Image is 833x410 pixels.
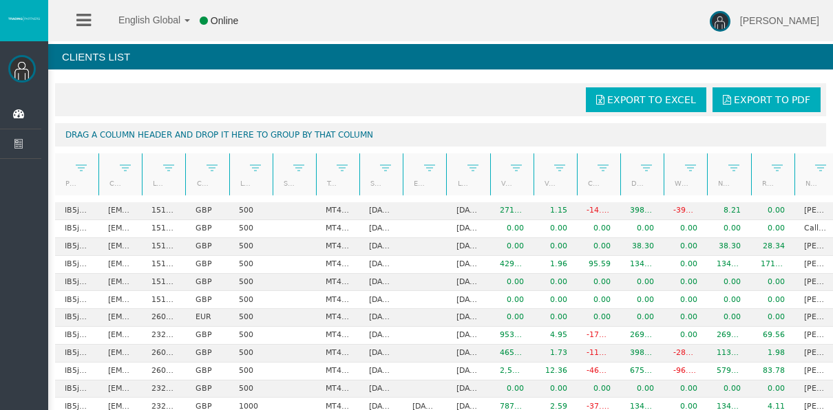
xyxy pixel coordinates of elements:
td: 15173527 [142,220,185,238]
td: IB5jhcp [55,380,98,398]
span: Export to Excel [607,94,696,105]
td: [EMAIL_ADDRESS][DOMAIN_NAME] [98,238,142,256]
td: 269.19 [707,327,750,345]
td: IB5jhcp [55,274,98,292]
td: 0.00 [751,274,794,292]
td: 0.00 [620,309,664,327]
td: 0.00 [751,309,794,327]
a: Login [145,174,167,193]
td: 15174487 [142,256,185,274]
td: [DATE] [446,327,489,345]
td: 500 [229,345,273,363]
td: 83.78 [751,363,794,380]
td: 23290565 [142,380,185,398]
a: Deposits [623,174,646,193]
a: Type [318,174,341,193]
td: [DATE] [446,363,489,380]
td: [EMAIL_ADDRESS][DOMAIN_NAME] [98,256,142,274]
td: 0.00 [707,291,750,309]
td: 429,855.50 [490,256,534,274]
td: 0.00 [620,274,664,292]
td: 465,538.14 [490,345,534,363]
span: [PERSON_NAME] [740,15,819,26]
td: -461.97 [577,363,620,380]
td: 500 [229,309,273,327]
a: Name [797,174,819,193]
a: Client [101,174,124,193]
td: MT4 LiveFixedSpreadAccount [316,345,359,363]
td: -170.66 [577,327,620,345]
a: Net deposits [710,174,732,193]
div: Drag a column header and drop it here to group by that column [55,123,826,147]
td: 23290564 [142,327,185,345]
td: [DATE] [359,327,403,345]
td: 271,513.50 [490,202,534,220]
td: -390.65 [664,202,707,220]
td: 500 [229,327,273,345]
td: IB5jhcp [55,327,98,345]
td: 8.21 [707,202,750,220]
td: [DATE] [446,220,489,238]
a: Withdrawals [666,174,689,193]
td: IB5jhcp [55,345,98,363]
span: Export to PDF [734,94,810,105]
td: 500 [229,291,273,309]
td: 0.00 [664,238,707,256]
td: 0.00 [577,309,620,327]
td: 171.14 [751,256,794,274]
a: Leverage [231,174,254,193]
td: 134.93 [620,256,664,274]
td: 500 [229,238,273,256]
td: 38.30 [620,238,664,256]
td: 0.00 [534,220,577,238]
a: Volume [492,174,515,193]
a: End Date [405,174,428,193]
td: 2,541,830.65 [490,363,534,380]
td: GBP [185,327,229,345]
td: 0.00 [664,220,707,238]
td: MT4 LiveFloatingSpreadAccount [316,291,359,309]
td: 0.00 [664,327,707,345]
td: [EMAIL_ADDRESS][DOMAIN_NAME] [98,380,142,398]
td: [DATE] [446,256,489,274]
td: 0.00 [534,274,577,292]
td: [DATE] [359,363,403,380]
td: 0.00 [577,291,620,309]
td: [DATE] [446,291,489,309]
td: [DATE] [359,220,403,238]
td: 0.00 [707,309,750,327]
td: 38.30 [707,238,750,256]
a: Start Date [362,174,385,193]
td: 0.00 [490,309,534,327]
td: 28.34 [751,238,794,256]
td: 0.00 [577,238,620,256]
td: 500 [229,202,273,220]
td: 1.96 [534,256,577,274]
td: 579.01 [707,363,750,380]
a: Real equity [753,174,776,193]
td: 15174352 [142,274,185,292]
td: -14.17 [577,202,620,220]
td: [DATE] [359,309,403,327]
td: 675.18 [620,363,664,380]
td: 4.95 [534,327,577,345]
td: 0.00 [490,238,534,256]
span: Online [211,15,238,26]
a: Volume lots [536,174,558,193]
td: MT4 LiveFloatingSpreadAccount [316,202,359,220]
td: 15167314 [142,202,185,220]
td: [DATE] [359,380,403,398]
td: 26097045 [142,309,185,327]
td: 0.00 [620,380,664,398]
td: MT4 LiveFloatingSpreadAccount [316,327,359,345]
td: 953,540.91 [490,327,534,345]
td: [EMAIL_ADDRESS][DOMAIN_NAME] [98,274,142,292]
td: 398.45 [620,345,664,363]
td: [DATE] [446,380,489,398]
td: 1.98 [751,345,794,363]
td: 0.00 [751,220,794,238]
td: MT4 LiveFixedSpreadAccount [316,309,359,327]
td: MT4 LiveFloatingSpreadAccount [316,380,359,398]
td: IB5jhcp [55,256,98,274]
td: GBP [185,220,229,238]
